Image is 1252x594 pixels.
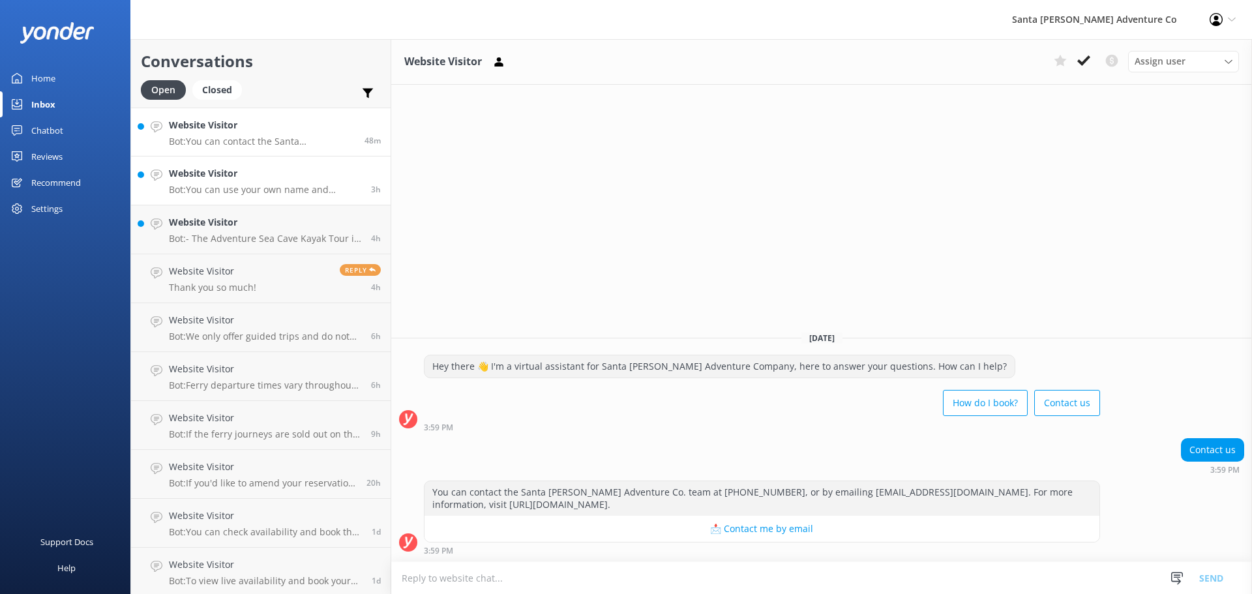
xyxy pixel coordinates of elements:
strong: 3:59 PM [1210,466,1240,474]
div: Oct 11 2025 03:59pm (UTC -07:00) America/Tijuana [424,423,1100,432]
a: Open [141,82,192,97]
button: Contact us [1034,390,1100,416]
p: Bot: If you'd like to amend your reservation, please contact the Santa [PERSON_NAME] Adventure Co... [169,477,357,489]
div: Chatbot [31,117,63,143]
a: Website VisitorBot:- The Adventure Sea Cave Kayak Tour is a 4-hour immersive experience, allowing... [131,205,391,254]
p: Thank you so much! [169,282,256,293]
a: Website VisitorBot:Ferry departure times vary throughout the year and are generally limited to on... [131,352,391,401]
div: You can contact the Santa [PERSON_NAME] Adventure Co. team at [PHONE_NUMBER], or by emailing [EMA... [425,481,1099,516]
p: Bot: To view live availability and book your Santa [PERSON_NAME] Adventure tour, please visit [UR... [169,575,362,587]
h4: Website Visitor [169,166,361,181]
img: yonder-white-logo.png [20,22,95,44]
div: Oct 11 2025 03:59pm (UTC -07:00) America/Tijuana [424,546,1100,555]
span: Oct 10 2025 08:47pm (UTC -07:00) America/Tijuana [366,477,381,488]
div: Help [57,555,76,581]
a: Website VisitorBot:You can use your own name and account to reserve the trips, even if you are no... [131,156,391,205]
h2: Conversations [141,49,381,74]
span: Oct 11 2025 10:20am (UTC -07:00) America/Tijuana [371,379,381,391]
span: Oct 10 2025 04:32pm (UTC -07:00) America/Tijuana [372,526,381,537]
a: Closed [192,82,248,97]
h3: Website Visitor [404,53,482,70]
a: Website VisitorBot:You can contact the Santa [PERSON_NAME] Adventure Co. team at [PHONE_NUMBER], ... [131,108,391,156]
button: 📩 Contact me by email [425,516,1099,542]
span: Oct 11 2025 01:19pm (UTC -07:00) America/Tijuana [371,184,381,195]
h4: Website Visitor [169,362,361,376]
p: Bot: You can check availability and book the Adventure Sea Caves Kayak Tour online at [URL][DOMAI... [169,526,362,538]
div: Oct 11 2025 03:59pm (UTC -07:00) America/Tijuana [1181,465,1244,474]
div: Reviews [31,143,63,170]
button: How do I book? [943,390,1028,416]
span: Oct 11 2025 12:18pm (UTC -07:00) America/Tijuana [371,233,381,244]
div: Home [31,65,55,91]
div: Open [141,80,186,100]
h4: Website Visitor [169,118,355,132]
p: Bot: Ferry departure times vary throughout the year and are generally limited to one or two depar... [169,379,361,391]
a: Website VisitorThank you so much!Reply4h [131,254,391,303]
h4: Website Visitor [169,509,362,523]
span: Oct 11 2025 12:17pm (UTC -07:00) America/Tijuana [371,282,381,293]
p: Bot: We only offer guided trips and do not rent equipment. If you're interested in a guided kayak... [169,331,361,342]
div: Contact us [1182,439,1244,461]
a: Website VisitorBot:If the ferry journeys are sold out on the ferry company's website, you can rea... [131,401,391,450]
h4: Website Visitor [169,411,361,425]
span: Reply [340,264,381,276]
span: Oct 11 2025 10:45am (UTC -07:00) America/Tijuana [371,331,381,342]
span: Oct 11 2025 07:44am (UTC -07:00) America/Tijuana [371,428,381,439]
h4: Website Visitor [169,460,357,474]
a: Website VisitorBot:We only offer guided trips and do not rent equipment. If you're interested in ... [131,303,391,352]
a: Website VisitorBot:If you'd like to amend your reservation, please contact the Santa [PERSON_NAME... [131,450,391,499]
a: Website VisitorBot:You can check availability and book the Adventure Sea Caves Kayak Tour online ... [131,499,391,548]
h4: Website Visitor [169,557,362,572]
span: Oct 10 2025 03:54pm (UTC -07:00) America/Tijuana [372,575,381,586]
p: Bot: You can use your own name and account to reserve the trips, even if you are not participatin... [169,184,361,196]
strong: 3:59 PM [424,424,453,432]
h4: Website Visitor [169,264,256,278]
div: Support Docs [40,529,93,555]
span: Assign user [1135,54,1185,68]
p: Bot: You can contact the Santa [PERSON_NAME] Adventure Co. team at [PHONE_NUMBER], or by emailing... [169,136,355,147]
h4: Website Visitor [169,215,361,230]
div: Inbox [31,91,55,117]
h4: Website Visitor [169,313,361,327]
div: Hey there 👋 I'm a virtual assistant for Santa [PERSON_NAME] Adventure Company, here to answer you... [425,355,1015,378]
p: Bot: If the ferry journeys are sold out on the ferry company's website, you can reach out to our ... [169,428,361,440]
div: Recommend [31,170,81,196]
strong: 3:59 PM [424,547,453,555]
div: Assign User [1128,51,1239,72]
span: [DATE] [801,333,842,344]
p: Bot: - The Adventure Sea Cave Kayak Tour is a 4-hour immersive experience, allowing ample time to... [169,233,361,245]
div: Closed [192,80,242,100]
span: Oct 11 2025 03:59pm (UTC -07:00) America/Tijuana [365,135,381,146]
div: Settings [31,196,63,222]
